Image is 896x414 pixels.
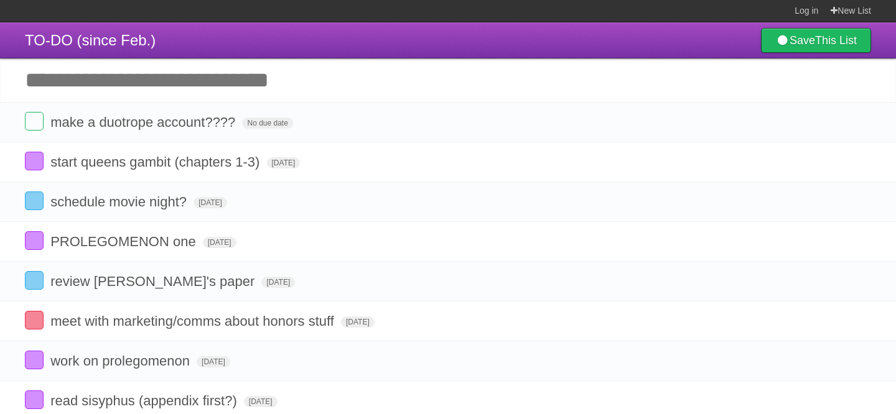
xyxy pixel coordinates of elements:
label: Done [25,152,44,170]
label: Done [25,351,44,369]
span: schedule movie night? [50,194,190,209]
span: make a duotrope account???? [50,114,238,130]
span: [DATE] [194,197,227,208]
span: [DATE] [267,157,301,168]
span: No due date [242,117,292,129]
label: Done [25,231,44,250]
label: Done [25,390,44,409]
span: meet with marketing/comms about honors stuff [50,313,337,329]
span: TO-DO (since Feb.) [25,32,156,48]
span: [DATE] [341,316,375,328]
span: start queens gambit (chapters 1-3) [50,154,263,170]
span: [DATE] [261,277,295,288]
label: Done [25,311,44,329]
label: Done [25,271,44,290]
span: review [PERSON_NAME]'s paper [50,274,258,289]
span: work on prolegomenon [50,353,193,369]
label: Done [25,112,44,131]
label: Done [25,191,44,210]
b: This List [815,34,857,47]
span: [DATE] [244,396,278,407]
span: [DATE] [197,356,230,367]
span: PROLEGOMENON one [50,234,199,249]
a: SaveThis List [761,28,871,53]
span: [DATE] [203,237,236,248]
span: read sisyphus (appendix first?) [50,393,240,408]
